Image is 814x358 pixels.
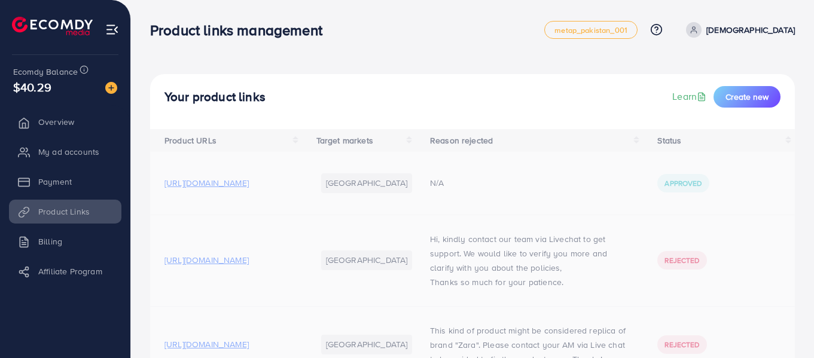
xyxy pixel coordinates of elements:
h4: Your product links [164,90,266,105]
p: [DEMOGRAPHIC_DATA] [706,23,795,37]
button: Create new [714,86,781,108]
a: Learn [672,90,709,103]
a: metap_pakistan_001 [544,21,638,39]
h3: Product links management [150,22,332,39]
span: $40.29 [13,78,51,96]
span: metap_pakistan_001 [554,26,627,34]
span: Create new [725,91,769,103]
a: [DEMOGRAPHIC_DATA] [681,22,795,38]
img: menu [105,23,119,36]
span: Ecomdy Balance [13,66,78,78]
img: image [105,82,117,94]
img: logo [12,17,93,35]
